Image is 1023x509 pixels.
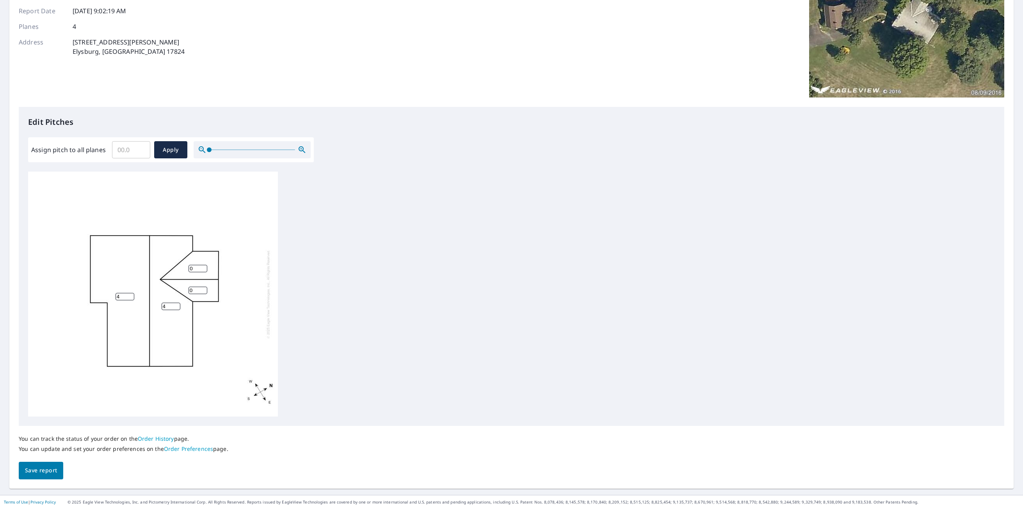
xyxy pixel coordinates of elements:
p: © 2025 Eagle View Technologies, Inc. and Pictometry International Corp. All Rights Reserved. Repo... [68,499,1019,505]
button: Apply [154,141,187,158]
p: 4 [73,22,76,31]
p: Address [19,37,66,56]
p: Report Date [19,6,66,16]
input: 00.0 [112,139,150,161]
a: Order Preferences [164,445,213,452]
p: [DATE] 9:02:19 AM [73,6,126,16]
button: Save report [19,462,63,479]
span: Apply [160,145,181,155]
p: | [4,500,56,504]
a: Privacy Policy [30,499,56,505]
p: [STREET_ADDRESS][PERSON_NAME] Elysburg, [GEOGRAPHIC_DATA] 17824 [73,37,185,56]
p: Planes [19,22,66,31]
p: You can track the status of your order on the page. [19,435,228,442]
p: You can update and set your order preferences on the page. [19,445,228,452]
a: Terms of Use [4,499,28,505]
span: Save report [25,466,57,475]
label: Assign pitch to all planes [31,145,106,154]
a: Order History [138,435,174,442]
p: Edit Pitches [28,116,995,128]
